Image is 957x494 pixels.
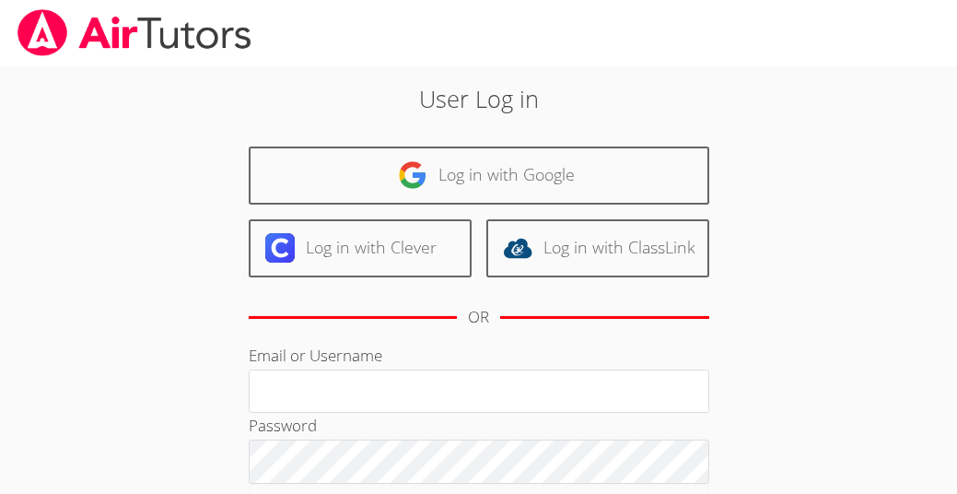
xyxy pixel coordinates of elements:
[16,9,253,56] img: airtutors_banner-c4298cdbf04f3fff15de1276eac7730deb9818008684d7c2e4769d2f7ddbe033.png
[249,147,709,205] a: Log in with Google
[398,160,427,190] img: google-logo-50288ca7cdecda66e5e0955fdab243c47b7ad437acaf1139b6f446037453330a.svg
[486,219,709,277] a: Log in with ClassLink
[468,304,489,331] div: OR
[503,233,532,263] img: classlink-logo-d6bb404cc1216ec64c9a2012d9dc4662098be43eaf13dc465df04b49fa7ab582.svg
[249,415,317,436] label: Password
[134,81,823,116] h2: User Log in
[265,233,295,263] img: clever-logo-6eab21bc6e7a338710f1a6ff85c0baf02591cd810cc4098c63d3a4b26e2feb20.svg
[249,219,472,277] a: Log in with Clever
[249,345,382,366] label: Email or Username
